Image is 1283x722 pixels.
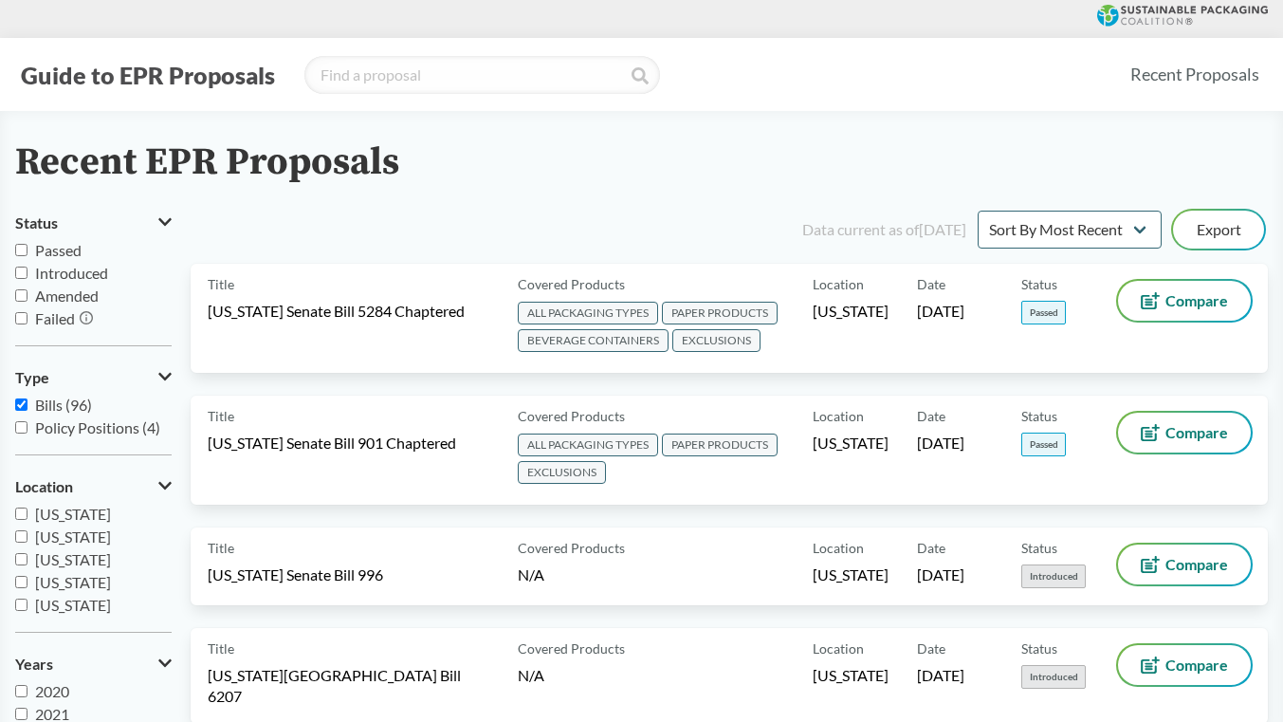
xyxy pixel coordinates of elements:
span: Location [15,478,73,495]
span: Type [15,369,49,386]
input: 2020 [15,685,27,697]
span: [US_STATE][GEOGRAPHIC_DATA] Bill 6207 [208,665,495,707]
span: Date [917,538,945,558]
button: Type [15,361,172,394]
span: Title [208,639,234,658]
span: [US_STATE] Senate Bill 901 Chaptered [208,433,456,454]
span: Covered Products [518,639,625,658]
span: N/A [518,666,544,684]
span: Title [208,538,234,558]
span: Title [208,406,234,426]
span: Covered Products [518,538,625,558]
button: Compare [1118,645,1251,685]
span: [US_STATE] [35,573,111,591]
span: [US_STATE] [35,528,111,546]
span: EXCLUSIONS [518,461,606,484]
button: Guide to EPR Proposals [15,60,281,90]
span: Status [1021,639,1057,658]
span: Date [917,274,945,294]
span: [DATE] [917,565,964,585]
input: [US_STATE] [15,599,27,611]
span: [US_STATE] Senate Bill 996 [208,565,383,585]
input: [US_STATE] [15,508,27,520]
input: Amended [15,289,27,302]
input: 2021 [15,708,27,720]
span: Introduced [35,264,108,282]
input: [US_STATE] [15,530,27,543]
span: Compare [1165,657,1228,673]
span: ALL PACKAGING TYPES [518,434,658,456]
span: Status [15,214,58,231]
span: Passed [1021,301,1066,324]
button: Location [15,471,172,503]
button: Compare [1118,545,1251,584]
span: Passed [1021,433,1066,456]
span: Status [1021,406,1057,426]
span: Bills (96) [35,396,92,414]
span: [DATE] [917,433,964,454]
a: Recent Proposals [1122,53,1268,96]
span: BEVERAGE CONTAINERS [518,329,669,352]
span: Location [813,639,864,658]
span: Status [1021,274,1057,294]
input: Failed [15,312,27,324]
span: Compare [1165,425,1228,440]
span: [US_STATE] [35,505,111,523]
span: Years [15,656,53,673]
span: [US_STATE] [35,596,111,614]
button: Years [15,648,172,680]
span: Location [813,538,864,558]
span: Location [813,274,864,294]
span: Introduced [1021,565,1086,588]
h2: Recent EPR Proposals [15,141,399,184]
span: ALL PACKAGING TYPES [518,302,658,324]
span: EXCLUSIONS [672,329,761,352]
span: Date [917,406,945,426]
button: Status [15,207,172,239]
span: Location [813,406,864,426]
input: Introduced [15,267,27,279]
input: Bills (96) [15,398,27,411]
span: Covered Products [518,274,625,294]
span: N/A [518,565,544,583]
span: [US_STATE] [813,665,889,686]
span: Covered Products [518,406,625,426]
span: [DATE] [917,301,964,322]
span: [US_STATE] [35,550,111,568]
span: [US_STATE] [813,565,889,585]
button: Export [1173,211,1264,249]
span: Policy Positions (4) [35,418,160,436]
span: Amended [35,287,99,305]
span: [US_STATE] [813,301,889,322]
span: Introduced [1021,665,1086,689]
input: Find a proposal [304,56,660,94]
span: [US_STATE] Senate Bill 5284 Chaptered [208,301,465,322]
span: Compare [1165,293,1228,308]
span: Date [917,639,945,658]
span: [US_STATE] [813,433,889,454]
span: Passed [35,241,82,259]
span: PAPER PRODUCTS [662,302,778,324]
button: Compare [1118,413,1251,453]
span: Failed [35,309,75,327]
button: Compare [1118,281,1251,321]
span: Title [208,274,234,294]
span: PAPER PRODUCTS [662,434,778,456]
div: Data current as of [DATE] [802,218,966,241]
span: [DATE] [917,665,964,686]
span: Status [1021,538,1057,558]
span: Compare [1165,557,1228,572]
input: Policy Positions (4) [15,421,27,434]
input: Passed [15,244,27,256]
input: [US_STATE] [15,576,27,588]
input: [US_STATE] [15,553,27,565]
span: 2020 [35,682,69,700]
